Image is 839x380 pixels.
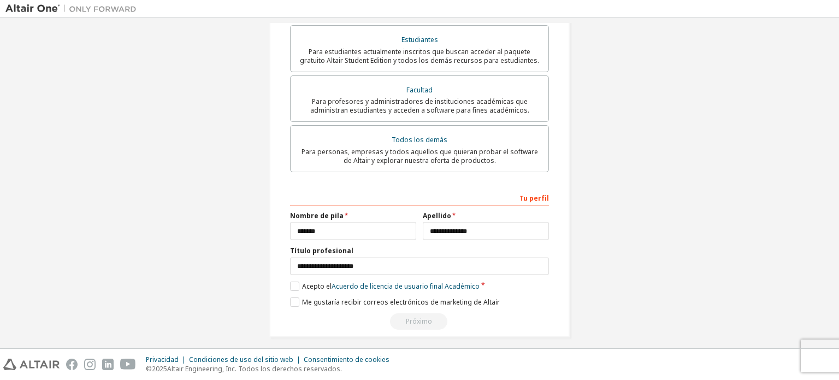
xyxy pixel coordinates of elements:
[302,282,332,291] font: Acepto el
[302,147,538,165] font: Para personas, empresas y todos aquellos que quieran probar el software de Altair y explorar nues...
[332,282,443,291] font: Acuerdo de licencia de usuario final
[300,47,539,65] font: Para estudiantes actualmente inscritos que buscan acceder al paquete gratuito Altair Student Edit...
[392,135,447,144] font: Todos los demás
[66,359,78,370] img: facebook.svg
[290,246,353,255] font: Título profesional
[302,297,500,307] font: Me gustaría recibir correos electrónicos de marketing de Altair
[290,211,344,220] font: Nombre de pila
[310,97,529,115] font: Para profesores y administradores de instituciones académicas que administran estudiantes y acced...
[167,364,342,373] font: Altair Engineering, Inc. Todos los derechos reservados.
[152,364,167,373] font: 2025
[401,35,438,44] font: Estudiantes
[146,364,152,373] font: ©
[84,359,96,370] img: instagram.svg
[3,359,60,370] img: altair_logo.svg
[189,355,293,364] font: Condiciones de uso del sitio web
[290,313,549,330] div: Read and acccept EULA to continue
[5,3,142,14] img: Altair Uno
[423,211,451,220] font: Apellido
[406,85,433,95] font: Facultad
[519,194,549,203] font: Tu perfil
[304,355,389,364] font: Consentimiento de cookies
[146,355,179,364] font: Privacidad
[120,359,136,370] img: youtube.svg
[102,359,114,370] img: linkedin.svg
[445,282,480,291] font: Académico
